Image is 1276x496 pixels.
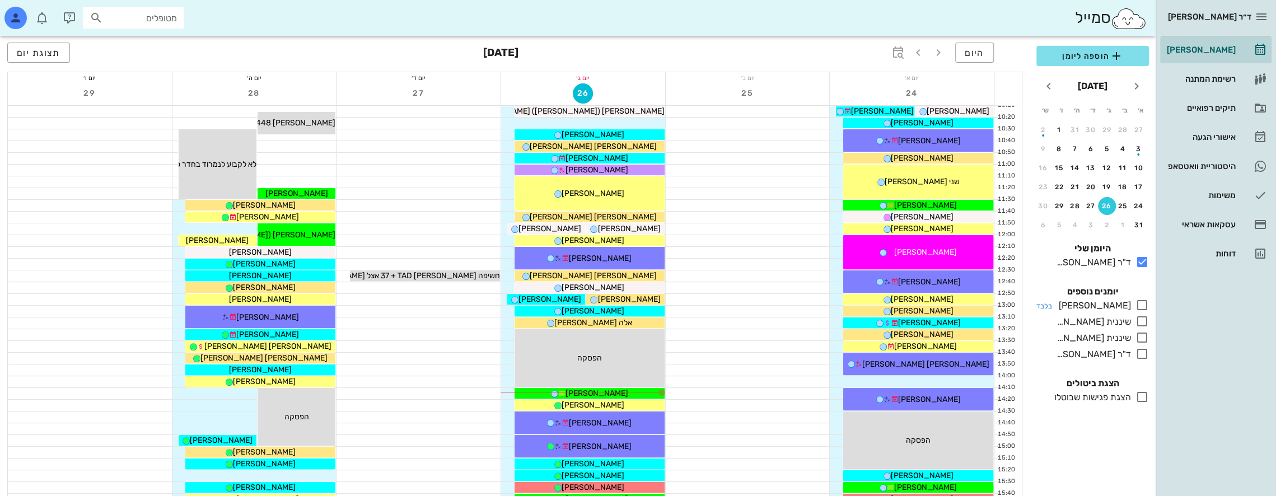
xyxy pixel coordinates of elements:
[1133,101,1148,120] th: א׳
[33,9,40,16] span: תג
[994,418,1017,428] div: 14:40
[1130,221,1148,229] div: 31
[569,442,632,451] span: [PERSON_NAME]
[1082,183,1100,191] div: 20
[1050,164,1068,172] div: 15
[569,254,632,263] span: [PERSON_NAME]
[562,236,624,245] span: [PERSON_NAME]
[894,247,957,257] span: [PERSON_NAME]
[830,72,994,83] div: יום א׳
[1114,216,1132,234] button: 1
[994,442,1017,451] div: 15:00
[562,459,624,469] span: [PERSON_NAME]
[186,236,249,245] span: [PERSON_NAME]
[409,88,429,98] span: 27
[851,106,914,116] span: [PERSON_NAME]
[80,83,100,104] button: 29
[1074,6,1147,30] div: סמייל
[1050,140,1068,158] button: 8
[1052,348,1131,361] div: ד"ר [PERSON_NAME]
[1069,101,1084,120] th: ה׳
[1165,162,1236,171] div: היסטוריית וואטסאפ
[80,88,100,98] span: 29
[1066,202,1084,210] div: 28
[1034,126,1052,134] div: 2
[1050,178,1068,196] button: 22
[1052,331,1131,345] div: שיננית [PERSON_NAME]
[1130,164,1148,172] div: 10
[1036,377,1149,390] h4: הצגת ביטולים
[530,271,657,280] span: [PERSON_NAME] [PERSON_NAME]
[1073,75,1112,97] button: [DATE]
[518,224,581,233] span: [PERSON_NAME]
[1110,7,1147,30] img: SmileCloud logo
[891,306,954,316] span: [PERSON_NAME]
[1050,221,1068,229] div: 5
[1165,249,1236,258] div: דוחות
[1036,46,1149,66] button: הוספה ליומן
[891,153,954,163] span: [PERSON_NAME]
[1050,183,1068,191] div: 22
[1053,101,1068,120] th: ו׳
[244,88,264,98] span: 28
[994,207,1017,216] div: 11:40
[1160,95,1272,121] a: תיקים רפואיים
[518,294,581,304] span: [PERSON_NAME]
[562,483,624,492] span: [PERSON_NAME]
[1114,183,1132,191] div: 18
[994,348,1017,357] div: 13:40
[1036,285,1149,298] h4: יומנים נוספים
[1054,299,1131,312] div: [PERSON_NAME]
[1114,121,1132,139] button: 28
[233,447,296,457] span: [PERSON_NAME]
[994,171,1017,181] div: 11:10
[1050,202,1068,210] div: 29
[1082,164,1100,172] div: 13
[233,200,296,210] span: [PERSON_NAME]
[1130,202,1148,210] div: 24
[1082,178,1100,196] button: 20
[891,212,954,222] span: [PERSON_NAME]
[409,83,429,104] button: 27
[994,312,1017,322] div: 13:10
[902,88,922,98] span: 24
[1130,178,1148,196] button: 17
[1114,202,1132,210] div: 25
[894,483,957,492] span: [PERSON_NAME]
[8,72,172,83] div: יום ו׳
[1034,164,1052,172] div: 16
[1034,140,1052,158] button: 9
[336,72,501,83] div: יום ד׳
[1098,145,1116,153] div: 5
[597,224,660,233] span: [PERSON_NAME]
[994,383,1017,392] div: 14:10
[1114,159,1132,177] button: 11
[1066,197,1084,215] button: 28
[1037,101,1052,120] th: ש׳
[562,471,624,480] span: [PERSON_NAME]
[1036,242,1149,255] h4: היומן שלי
[1034,202,1052,210] div: 30
[1066,121,1084,139] button: 31
[1160,153,1272,180] a: היסטוריית וואטסאפ
[17,48,60,58] span: תצוגת יום
[562,400,624,410] span: [PERSON_NAME]
[994,265,1017,275] div: 12:30
[1101,101,1116,120] th: ג׳
[229,247,292,257] span: [PERSON_NAME]
[565,165,628,175] span: [PERSON_NAME]
[1098,140,1116,158] button: 5
[1168,12,1251,22] span: ד״ר [PERSON_NAME]
[1127,76,1147,96] button: חודש שעבר
[1130,140,1148,158] button: 3
[994,183,1017,193] div: 11:20
[1160,240,1272,267] a: דוחות
[1066,126,1084,134] div: 31
[1050,145,1068,153] div: 8
[994,359,1017,369] div: 13:50
[1130,145,1148,153] div: 3
[1130,197,1148,215] button: 24
[994,289,1017,298] div: 12:50
[994,465,1017,475] div: 15:20
[265,189,328,198] span: [PERSON_NAME]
